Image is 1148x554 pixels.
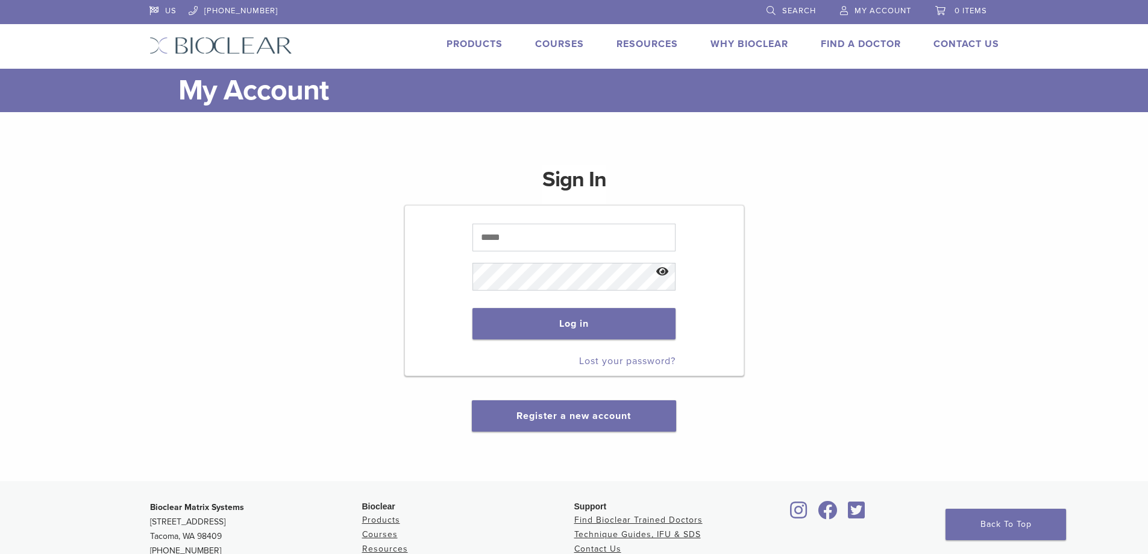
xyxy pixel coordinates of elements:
a: Products [362,515,400,525]
a: Bioclear [844,508,870,520]
strong: Bioclear Matrix Systems [150,502,244,512]
a: Resources [616,38,678,50]
a: Bioclear [814,508,842,520]
a: Back To Top [946,509,1066,540]
a: Contact Us [574,544,621,554]
span: 0 items [955,6,987,16]
a: Technique Guides, IFU & SDS [574,529,701,540]
a: Why Bioclear [710,38,788,50]
a: Find Bioclear Trained Doctors [574,515,703,525]
button: Log in [472,308,676,339]
span: Support [574,502,607,511]
img: Bioclear [149,37,292,54]
a: Courses [535,38,584,50]
a: Find A Doctor [821,38,901,50]
button: Show password [650,257,676,288]
a: Courses [362,529,398,540]
span: Search [782,6,816,16]
span: Bioclear [362,502,395,511]
a: Resources [362,544,408,554]
button: Register a new account [472,400,676,432]
a: Contact Us [933,38,999,50]
a: Lost your password? [579,355,676,367]
a: Products [447,38,503,50]
a: Register a new account [516,410,631,422]
span: My Account [855,6,911,16]
a: Bioclear [786,508,812,520]
h1: My Account [178,69,999,112]
h1: Sign In [542,165,606,204]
